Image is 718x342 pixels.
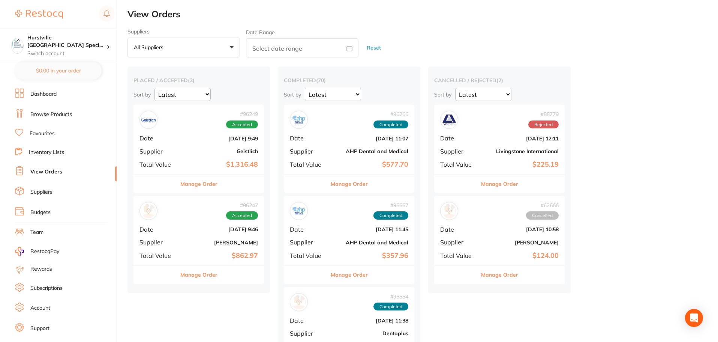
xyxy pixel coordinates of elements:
span: RestocqPay [30,248,59,255]
button: Manage Order [481,266,518,284]
b: [DATE] 9:49 [183,136,258,142]
span: Date [290,317,327,324]
span: Total Value [440,161,478,168]
b: $577.70 [333,161,408,169]
button: Manage Order [180,266,217,284]
h2: cancelled / rejected ( 2 ) [434,77,565,84]
a: Support [30,325,49,332]
p: Sort by [434,91,451,98]
b: [PERSON_NAME] [183,240,258,246]
img: Dentaplus [292,295,306,309]
img: Hurstville Sydney Specialist Periodontics [12,38,23,50]
p: Sort by [284,91,301,98]
span: Total Value [139,252,177,259]
b: [DATE] 11:07 [333,136,408,142]
img: Geistlich [141,113,156,127]
div: Geistlich#96249AcceptedDate[DATE] 9:49SupplierGeistlichTotal Value$1,316.48Manage Order [133,105,264,193]
b: $124.00 [484,252,559,260]
span: Completed [373,121,408,129]
b: AHP Dental and Medical [333,148,408,154]
span: Supplier [290,148,327,155]
a: Budgets [30,209,51,216]
div: Open Intercom Messenger [685,309,703,327]
a: Dashboard [30,90,57,98]
span: Total Value [139,161,177,168]
b: Dentaplus [333,330,408,336]
button: Manage Order [331,266,368,284]
b: [DATE] 10:58 [484,226,559,232]
h4: Hurstville Sydney Specialist Periodontics [27,34,106,49]
span: # 96249 [226,111,258,117]
span: # 88779 [528,111,559,117]
span: Rejected [528,121,559,129]
img: AHP Dental and Medical [292,113,306,127]
label: Suppliers [127,29,240,35]
span: Date [290,226,327,233]
span: Supplier [440,148,478,155]
a: Restocq Logo [15,6,63,23]
b: $225.19 [484,161,559,169]
span: Date [139,135,177,142]
b: Livingstone International [484,148,559,154]
a: Rewards [30,265,52,273]
button: Manage Order [481,175,518,193]
div: Henry Schein Halas#96247AcceptedDate[DATE] 9:46Supplier[PERSON_NAME]Total Value$862.97Manage Order [133,196,264,284]
p: All suppliers [134,44,166,51]
img: RestocqPay [15,247,24,256]
a: Subscriptions [30,285,63,292]
b: [DATE] 12:11 [484,136,559,142]
a: Suppliers [30,188,52,196]
span: Completed [373,211,408,220]
button: Manage Order [180,175,217,193]
span: Supplier [290,239,327,246]
span: # 96247 [226,202,258,208]
button: All suppliers [127,38,240,58]
span: Accepted [226,121,258,129]
span: Supplier [139,239,177,246]
b: $357.96 [333,252,408,260]
img: Henry Schein Halas [141,204,156,218]
img: Restocq Logo [15,10,63,19]
span: # 95554 [373,294,408,300]
b: Geistlich [183,148,258,154]
span: # 96266 [373,111,408,117]
label: Date Range [246,29,275,35]
span: Total Value [290,252,327,259]
span: Supplier [139,148,177,155]
img: Livingstone International [442,113,456,127]
h2: completed ( 70 ) [284,77,414,84]
span: Total Value [290,161,327,168]
a: RestocqPay [15,247,59,256]
img: AHP Dental and Medical [292,204,306,218]
p: Sort by [133,91,151,98]
b: [DATE] 9:46 [183,226,258,232]
h2: placed / accepted ( 2 ) [133,77,264,84]
b: [PERSON_NAME] [484,240,559,246]
button: Reset [364,38,383,58]
a: Account [30,304,50,312]
a: Browse Products [30,111,72,118]
span: # 95557 [373,202,408,208]
img: Henry Schein Halas [442,204,456,218]
span: Cancelled [526,211,559,220]
span: Completed [373,303,408,311]
span: Date [440,226,478,233]
button: $0.00 in your order [15,62,102,80]
p: Switch account [27,50,106,57]
a: View Orders [30,168,62,176]
a: Favourites [30,130,55,137]
span: Total Value [440,252,478,259]
span: Date [139,226,177,233]
b: AHP Dental and Medical [333,240,408,246]
h2: View Orders [127,9,718,20]
span: Date [290,135,327,142]
b: $1,316.48 [183,161,258,169]
span: Date [440,135,478,142]
button: Manage Order [331,175,368,193]
input: Select date range [246,38,358,57]
span: Accepted [226,211,258,220]
span: Supplier [290,330,327,337]
span: Supplier [440,239,478,246]
b: [DATE] 11:38 [333,318,408,324]
span: # 62666 [526,202,559,208]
